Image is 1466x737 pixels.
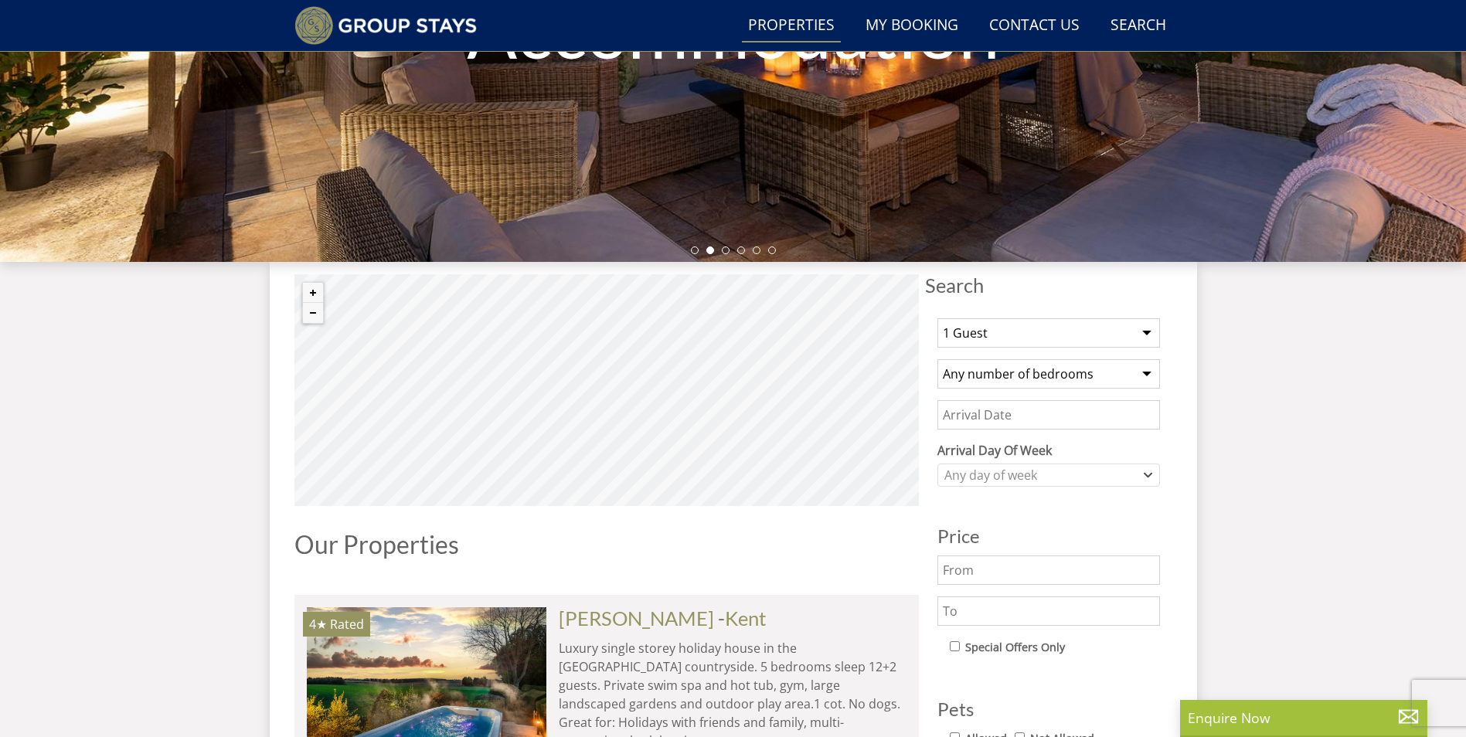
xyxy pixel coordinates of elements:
[925,274,1172,296] span: Search
[1104,8,1172,43] a: Search
[725,606,767,630] a: Kent
[330,616,364,633] span: Rated
[940,467,1141,484] div: Any day of week
[937,400,1160,430] input: Arrival Date
[294,274,919,506] canvas: Map
[937,526,1160,546] h3: Price
[742,8,841,43] a: Properties
[859,8,964,43] a: My Booking
[294,531,919,558] h1: Our Properties
[718,606,767,630] span: -
[937,699,1160,719] h3: Pets
[937,596,1160,626] input: To
[965,639,1065,656] label: Special Offers Only
[303,303,323,323] button: Zoom out
[1188,708,1420,728] p: Enquire Now
[937,441,1160,460] label: Arrival Day Of Week
[294,6,478,45] img: Group Stays
[303,283,323,303] button: Zoom in
[309,616,327,633] span: BELLUS has a 4 star rating under the Quality in Tourism Scheme
[983,8,1086,43] a: Contact Us
[937,464,1160,487] div: Combobox
[937,555,1160,585] input: From
[559,606,714,630] a: [PERSON_NAME]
